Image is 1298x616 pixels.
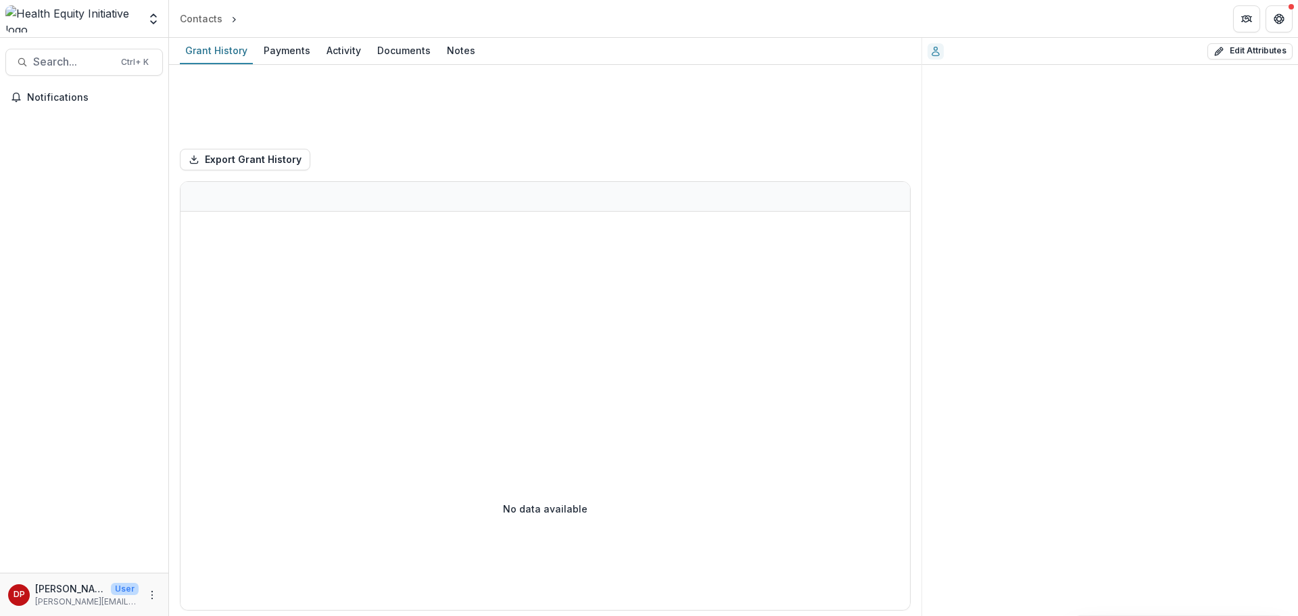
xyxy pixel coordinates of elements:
[144,5,163,32] button: Open entity switcher
[441,38,481,64] a: Notes
[33,55,113,68] span: Search...
[5,87,163,108] button: Notifications
[1233,5,1260,32] button: Partners
[14,590,25,599] div: Dr. Janel Pasley
[174,9,228,28] a: Contacts
[174,9,297,28] nav: breadcrumb
[5,49,163,76] button: Search...
[35,582,105,596] p: [PERSON_NAME]
[372,41,436,60] div: Documents
[503,502,587,516] p: No data available
[35,596,139,608] p: [PERSON_NAME][EMAIL_ADDRESS][PERSON_NAME][DATE][DOMAIN_NAME]
[1207,43,1293,60] button: Edit Attributes
[180,149,310,170] button: Export Grant History
[111,583,139,595] p: User
[321,38,366,64] a: Activity
[144,587,160,603] button: More
[258,41,316,60] div: Payments
[372,38,436,64] a: Documents
[118,55,151,70] div: Ctrl + K
[27,92,158,103] span: Notifications
[180,38,253,64] a: Grant History
[258,38,316,64] a: Payments
[180,41,253,60] div: Grant History
[180,11,222,26] div: Contacts
[1266,5,1293,32] button: Get Help
[321,41,366,60] div: Activity
[5,5,139,32] img: Health Equity Initiative logo
[441,41,481,60] div: Notes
